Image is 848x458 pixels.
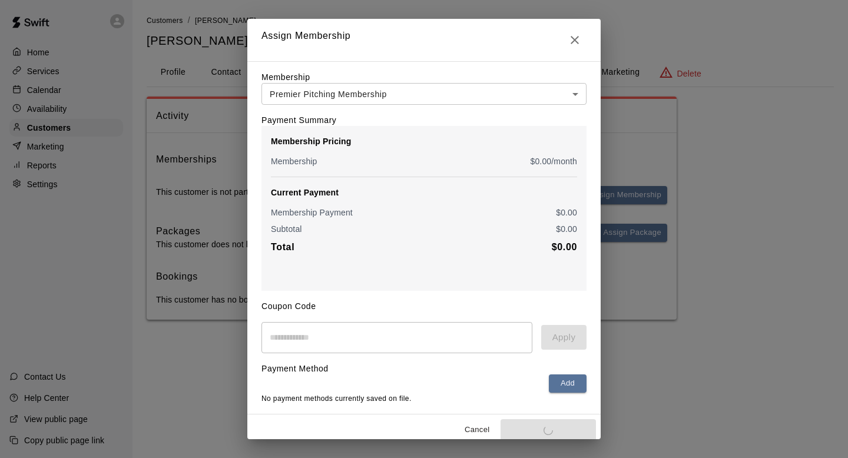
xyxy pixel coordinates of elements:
h2: Assign Membership [247,19,601,61]
p: $ 0.00 [556,207,577,218]
label: Payment Summary [261,115,336,125]
p: Membership Pricing [271,135,577,147]
label: Payment Method [261,364,329,373]
span: No payment methods currently saved on file. [261,394,412,403]
label: Membership [261,72,310,82]
p: $ 0.00 /month [531,155,578,167]
p: Membership Payment [271,207,353,218]
p: Membership [271,155,317,167]
div: Premier Pitching Membership [261,83,587,105]
button: Add [549,374,587,393]
label: Coupon Code [261,301,316,311]
b: $ 0.00 [552,242,577,252]
b: Total [271,242,294,252]
p: Subtotal [271,223,302,235]
button: Close [563,28,587,52]
p: $ 0.00 [556,223,577,235]
button: Cancel [458,421,496,439]
p: Current Payment [271,187,577,198]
